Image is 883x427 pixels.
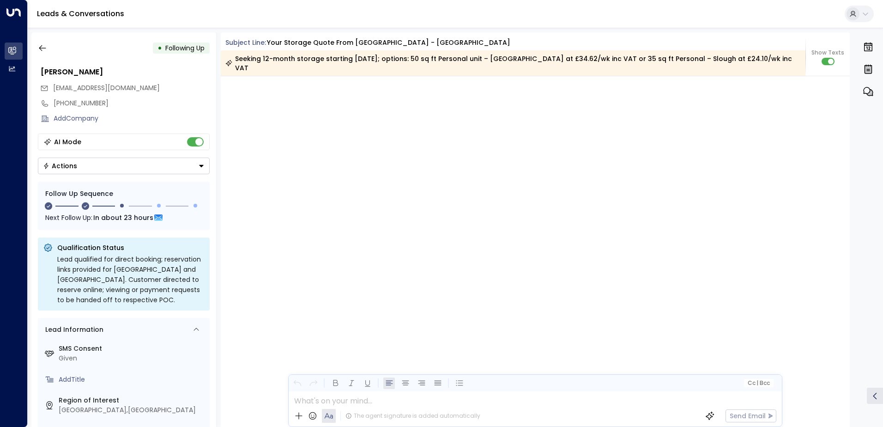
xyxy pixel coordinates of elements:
label: Region of Interest [59,396,206,405]
span: Cc Bcc [747,380,769,386]
span: Subject Line: [225,38,266,47]
div: Your storage quote from [GEOGRAPHIC_DATA] - [GEOGRAPHIC_DATA] [267,38,510,48]
div: Follow Up Sequence [45,189,202,199]
div: [GEOGRAPHIC_DATA],[GEOGRAPHIC_DATA] [59,405,206,415]
div: Next Follow Up: [45,213,202,223]
span: In about 23 hours [93,213,153,223]
button: Undo [291,378,303,389]
span: Following Up [165,43,205,53]
div: AddCompany [54,114,210,123]
div: Actions [43,162,77,170]
span: Show Texts [811,49,844,57]
div: Lead qualified for direct booking; reservation links provided for [GEOGRAPHIC_DATA] and [GEOGRAPH... [57,254,204,305]
div: [PHONE_NUMBER] [54,98,210,108]
div: • [157,40,162,56]
button: Actions [38,158,210,174]
div: Seeking 12-month storage starting [DATE]; options: 50 sq ft Personal unit – [GEOGRAPHIC_DATA] at ... [225,54,800,73]
div: Given [59,354,206,363]
div: Button group with a nested menu [38,158,210,174]
div: [PERSON_NAME] [41,67,210,78]
div: AddTitle [59,375,206,384]
label: SMS Consent [59,344,206,354]
p: Qualification Status [57,243,204,252]
button: Cc|Bcc [744,379,773,388]
span: | [756,380,758,386]
div: AI Mode [54,137,81,146]
div: Lead Information [42,325,103,335]
span: Timranford@gmail.com [53,83,160,93]
span: [EMAIL_ADDRESS][DOMAIN_NAME] [53,83,160,92]
a: Leads & Conversations [37,8,124,19]
div: The agent signature is added automatically [345,412,480,420]
button: Redo [308,378,319,389]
